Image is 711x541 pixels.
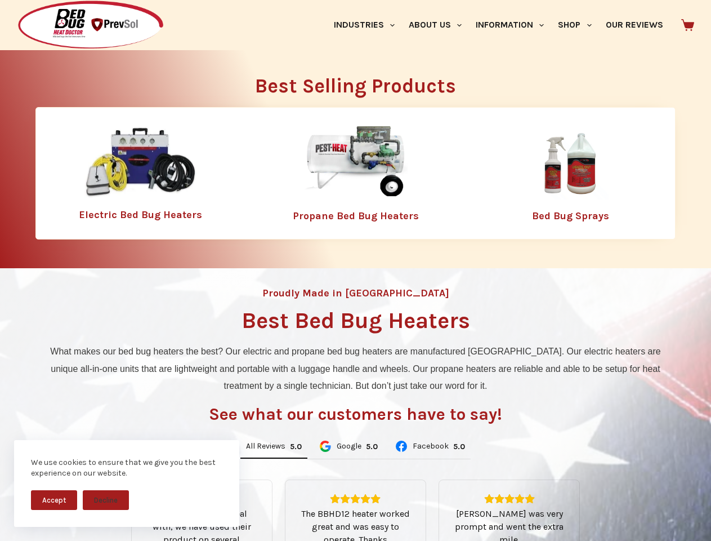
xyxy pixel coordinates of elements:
div: Rating: 5.0 out of 5 [453,494,566,504]
div: 5.0 [453,442,465,451]
h2: Best Selling Products [35,76,676,96]
h1: Best Bed Bug Heaters [242,309,470,332]
div: Rating: 5.0 out of 5 [366,442,378,451]
div: We use cookies to ensure that we give you the best experience on our website. [31,457,222,479]
div: Rating: 5.0 out of 5 [299,494,412,504]
div: 5.0 [290,442,302,451]
div: Rating: 5.0 out of 5 [290,442,302,451]
button: Accept [31,490,77,510]
h3: See what our customers have to say! [209,406,502,423]
div: 5.0 [366,442,378,451]
span: Facebook [413,442,449,450]
span: Google [337,442,361,450]
button: Open LiveChat chat widget [9,5,43,38]
a: Bed Bug Sprays [532,210,609,222]
a: Electric Bed Bug Heaters [79,209,202,221]
h4: Proudly Made in [GEOGRAPHIC_DATA] [262,288,449,298]
span: All Reviews [246,442,285,450]
a: Propane Bed Bug Heaters [293,210,419,222]
p: What makes our bed bug heaters the best? Our electric and propane bed bug heaters are manufacture... [41,343,670,394]
button: Decline [83,490,129,510]
div: Rating: 5.0 out of 5 [453,442,465,451]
